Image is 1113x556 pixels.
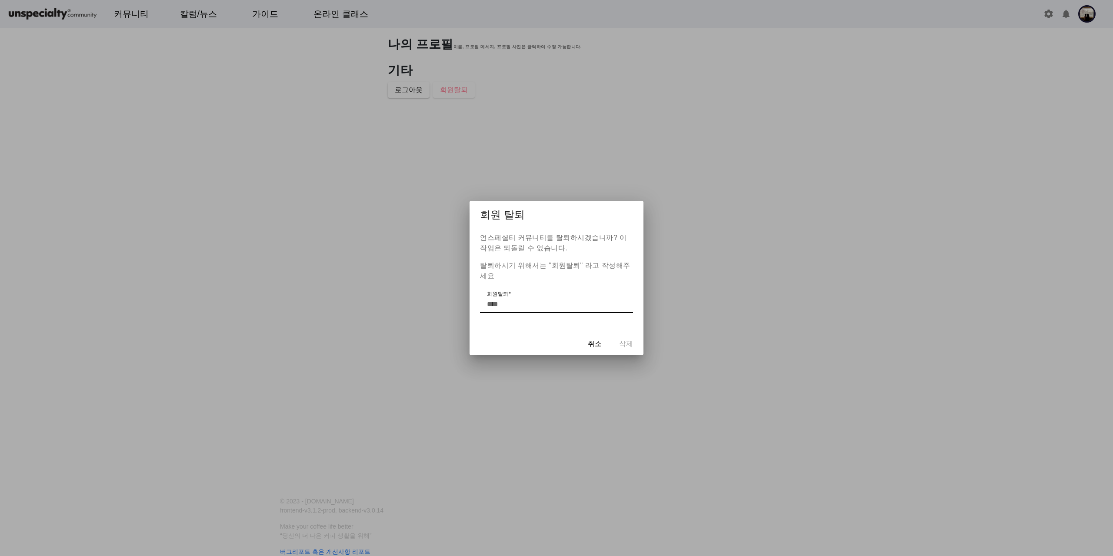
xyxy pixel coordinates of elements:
span: 취소 [588,339,602,349]
button: 취소 [581,336,609,352]
span: 홈 [27,289,33,296]
a: 대화 [57,276,112,297]
span: 대화 [80,289,90,296]
a: 홈 [3,276,57,297]
a: 설정 [112,276,167,297]
p: 언스페셜티 커뮤니티를 탈퇴하시겠습니까? 이 작업은 되돌릴 수 없습니다. [480,233,633,253]
mat-label: 회원탈퇴 [487,291,509,296]
span: 설정 [134,289,145,296]
p: 탈퇴하시기 위해서는 "회원탈퇴" 라고 작성해주세요 [480,260,633,281]
h1: 회원 탈퇴 [470,201,643,226]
